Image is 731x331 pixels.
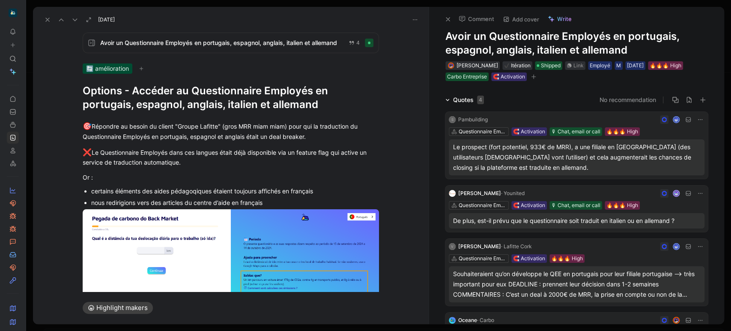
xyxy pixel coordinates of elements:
span: 4 [356,40,360,45]
div: Le prospect (fort potentiel, 933€ de MRR), a une filiale en [GEOGRAPHIC_DATA] (des utilisateurs [... [453,142,700,173]
div: 🧲 Activation [513,201,545,210]
div: 4 [477,96,484,104]
span: [PERSON_NAME] [457,62,498,69]
span: 🎯 [83,122,92,130]
div: De plus, est-il prévu que le questionnaire soit traduit en italien ou en allemand ? [453,216,700,226]
div: 🔥🔥🔥 High [606,127,638,136]
div: 🧲 Activation [513,127,545,136]
div: Pambuilding [458,115,488,124]
span: ❌ [83,148,92,156]
img: avatar [674,244,679,250]
span: Oceane [458,317,477,323]
div: Shipped [535,61,562,70]
img: logo [449,190,456,197]
div: 🎙 Chat, email or call [551,127,600,136]
span: [PERSON_NAME] [458,243,501,250]
div: S [449,116,456,123]
div: Link [573,61,584,70]
img: avatar [674,191,679,196]
div: [DATE] [627,61,644,70]
div: Employé [590,61,610,70]
span: Avoir un Questionnaire Employés en portugais, espagnol, anglais, italien et allemand [100,38,342,48]
img: avatar [674,117,679,123]
div: Or : [83,173,379,182]
button: No recommendation [600,95,656,105]
div: 🔄 amélioration [83,63,132,74]
span: [DATE] [98,16,115,23]
button: Write [544,13,576,25]
div: certains éléments des aides pédagoqiques étaient toujours affichés en français [91,187,379,196]
div: Quotes [453,95,484,105]
div: ✔️Itération [502,61,532,70]
div: 🧲 Activation [513,254,545,263]
div: 🔥🔥🔥 High [650,61,681,70]
div: 🔄 amélioration [83,63,379,74]
img: Carbo [9,9,17,17]
div: V [449,243,456,250]
button: Comment [455,13,498,25]
img: avatar [448,63,453,68]
div: 🧲 Activation [493,72,525,81]
h1: Options - Accéder au Questionnaire Employés en portugais, espagnol, anglais, italien et allemand [83,84,379,111]
span: · Carbo [477,317,494,323]
img: logo [449,317,456,324]
span: Write [557,15,572,23]
span: · Younited [501,190,525,196]
div: nous redirigions vers des articles du centre d’aide en français [91,198,379,207]
div: Carbo Entreprise [447,72,487,81]
button: 4 [347,38,361,48]
div: Quotes4 [442,95,487,105]
div: Itération [504,61,531,70]
span: Shipped [541,61,561,70]
div: M [616,61,621,70]
h1: Avoir un Questionnaire Employés en portugais, espagnol, anglais, italien et allemand [445,30,708,57]
button: Carbo [7,7,19,19]
div: 🔥🔥🔥 High [551,254,583,263]
img: avatar [674,318,679,323]
div: Répondre au besoin du client "Groupe Lafitte" (gros MRR miam miam) pour qui la traduction du Ques... [83,121,379,141]
button: Highlight makers [83,302,153,314]
button: Add cover [499,13,543,25]
div: 🎙 Chat, email or call [551,201,600,210]
span: · Lafitte Cork [501,243,532,250]
span: [PERSON_NAME] [458,190,501,196]
img: ✔️ [504,63,509,68]
div: Questionnaire Employés [459,127,507,136]
div: Questionnaire Employés [459,254,507,263]
div: Le Questionnaire Employés dans ces langues était déjà disponible via un feature flag qui active u... [83,147,379,167]
div: Souhaiteraient qu’on développe le QEE en portugais pour leur filiale portugaise —> très important... [453,269,700,300]
div: Questionnaire Employés [459,201,507,210]
div: 🔥🔥🔥 High [606,201,638,210]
